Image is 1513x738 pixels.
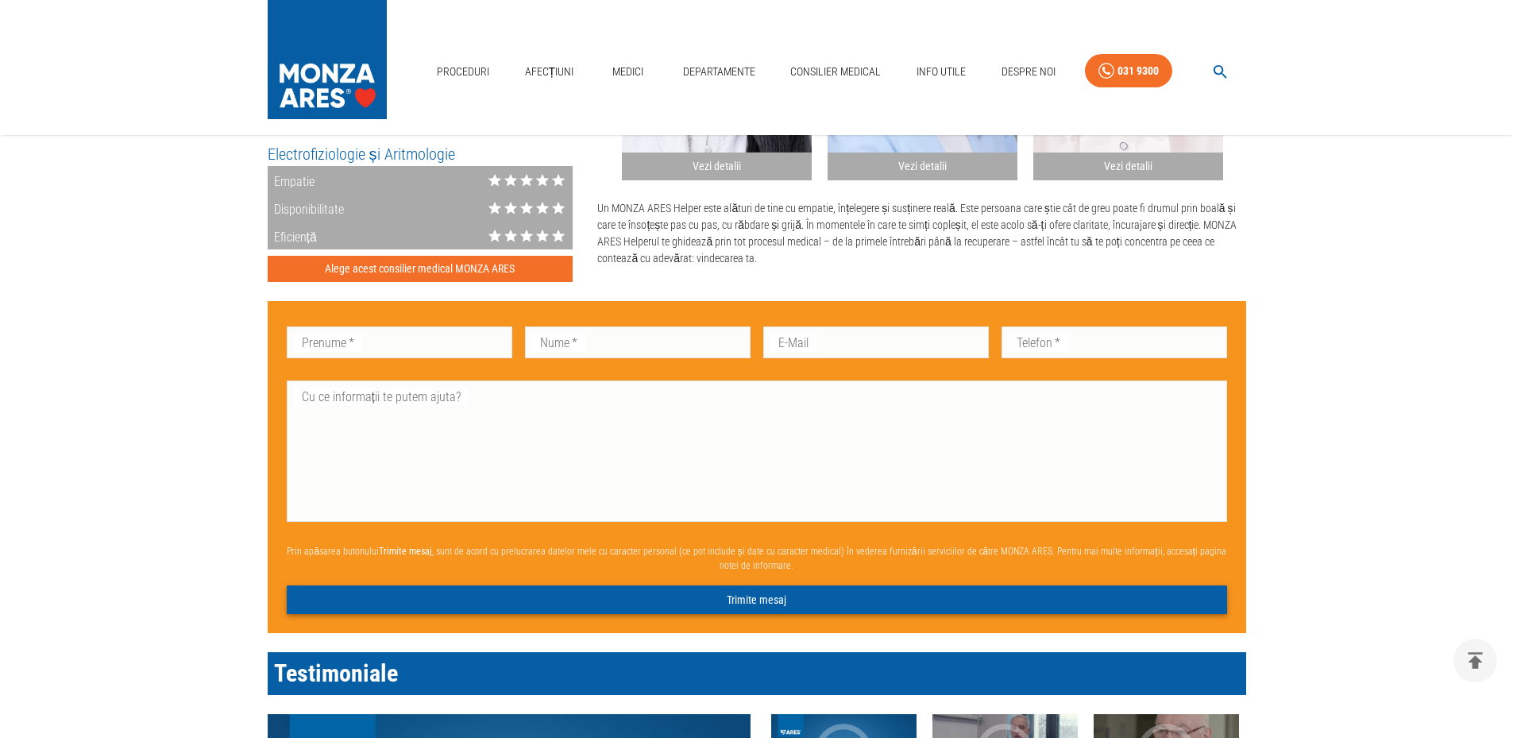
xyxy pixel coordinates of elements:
[379,546,432,557] b: Trimite mesaj
[274,659,398,687] span: Testimoniale
[1453,639,1497,682] button: delete
[268,166,315,194] div: Empatie
[784,56,887,88] a: Consilier Medical
[430,56,496,88] a: Proceduri
[519,56,581,88] a: Afecțiuni
[628,159,805,174] h2: Vezi detalii
[287,585,1227,615] button: Trimite mesaj
[268,222,317,249] div: Eficiență
[603,56,654,88] a: Medici
[268,194,344,222] div: Disponibilitate
[287,538,1227,579] p: Prin apăsarea butonului , sunt de acord cu prelucrarea datelor mele cu caracter personal (ce pot ...
[1085,54,1172,88] a: 031 9300
[995,56,1062,88] a: Despre Noi
[1117,61,1159,81] div: 031 9300
[1040,159,1217,174] h2: Vezi detalii
[910,56,972,88] a: Info Utile
[677,56,762,88] a: Departamente
[268,144,573,165] h5: Electrofiziologie și Aritmologie
[834,159,1011,174] h2: Vezi detalii
[268,256,573,282] button: Alege acest consilier medical MONZA ARES
[597,200,1245,267] p: Un MONZA ARES Helper este alături de tine cu empatie, înțelegere și susținere reală. Este persoan...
